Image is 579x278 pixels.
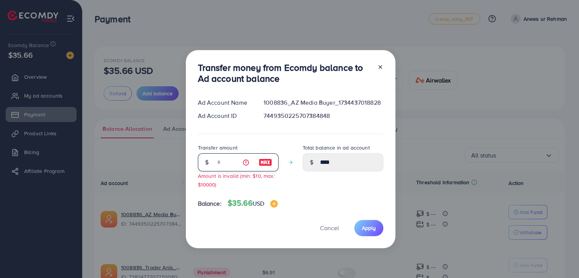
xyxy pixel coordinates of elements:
[192,98,258,107] div: Ad Account Name
[198,199,222,208] span: Balance:
[257,112,389,120] div: 7449350225707384848
[198,172,275,188] small: Amount is invalid (min: $10, max: $10000)
[547,244,573,272] iframe: Chat
[303,144,370,151] label: Total balance in ad account
[257,98,389,107] div: 1008836_AZ Media Buyer_1734437018828
[253,199,264,208] span: USD
[362,224,376,232] span: Apply
[354,220,383,236] button: Apply
[198,62,371,84] h3: Transfer money from Ecomdy balance to Ad account balance
[192,112,258,120] div: Ad Account ID
[320,224,339,232] span: Cancel
[259,158,272,167] img: image
[311,220,348,236] button: Cancel
[228,199,278,208] h4: $35.66
[270,200,278,208] img: image
[198,144,237,151] label: Transfer amount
